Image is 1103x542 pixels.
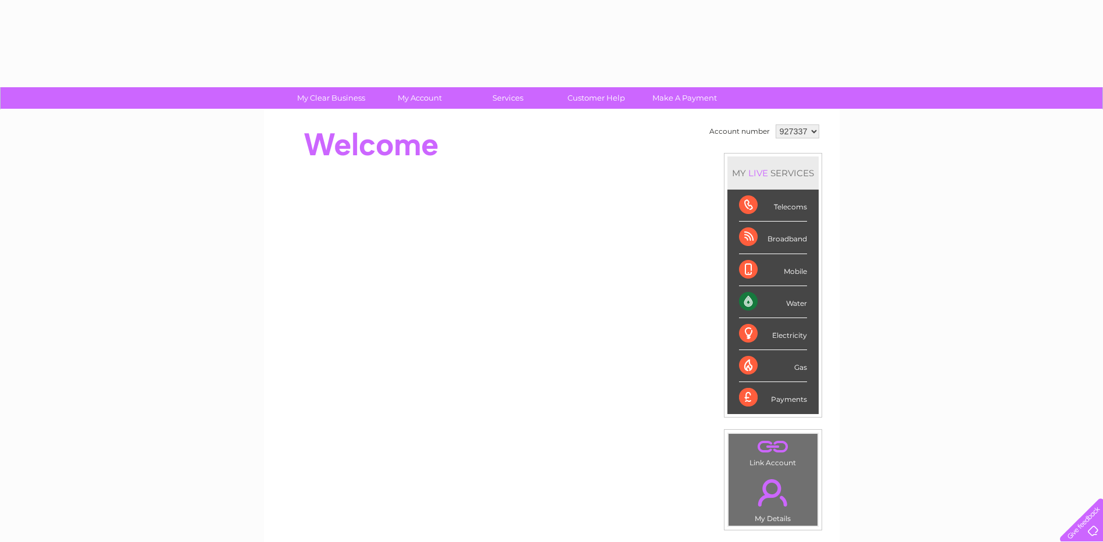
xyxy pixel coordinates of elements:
[637,87,733,109] a: Make A Payment
[727,156,819,190] div: MY SERVICES
[739,350,807,382] div: Gas
[739,382,807,413] div: Payments
[460,87,556,109] a: Services
[739,222,807,254] div: Broadband
[739,254,807,286] div: Mobile
[372,87,467,109] a: My Account
[283,87,379,109] a: My Clear Business
[739,190,807,222] div: Telecoms
[728,469,818,526] td: My Details
[739,286,807,318] div: Water
[728,433,818,470] td: Link Account
[731,472,815,513] a: .
[746,167,770,179] div: LIVE
[548,87,644,109] a: Customer Help
[731,437,815,457] a: .
[739,318,807,350] div: Electricity
[706,122,773,141] td: Account number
